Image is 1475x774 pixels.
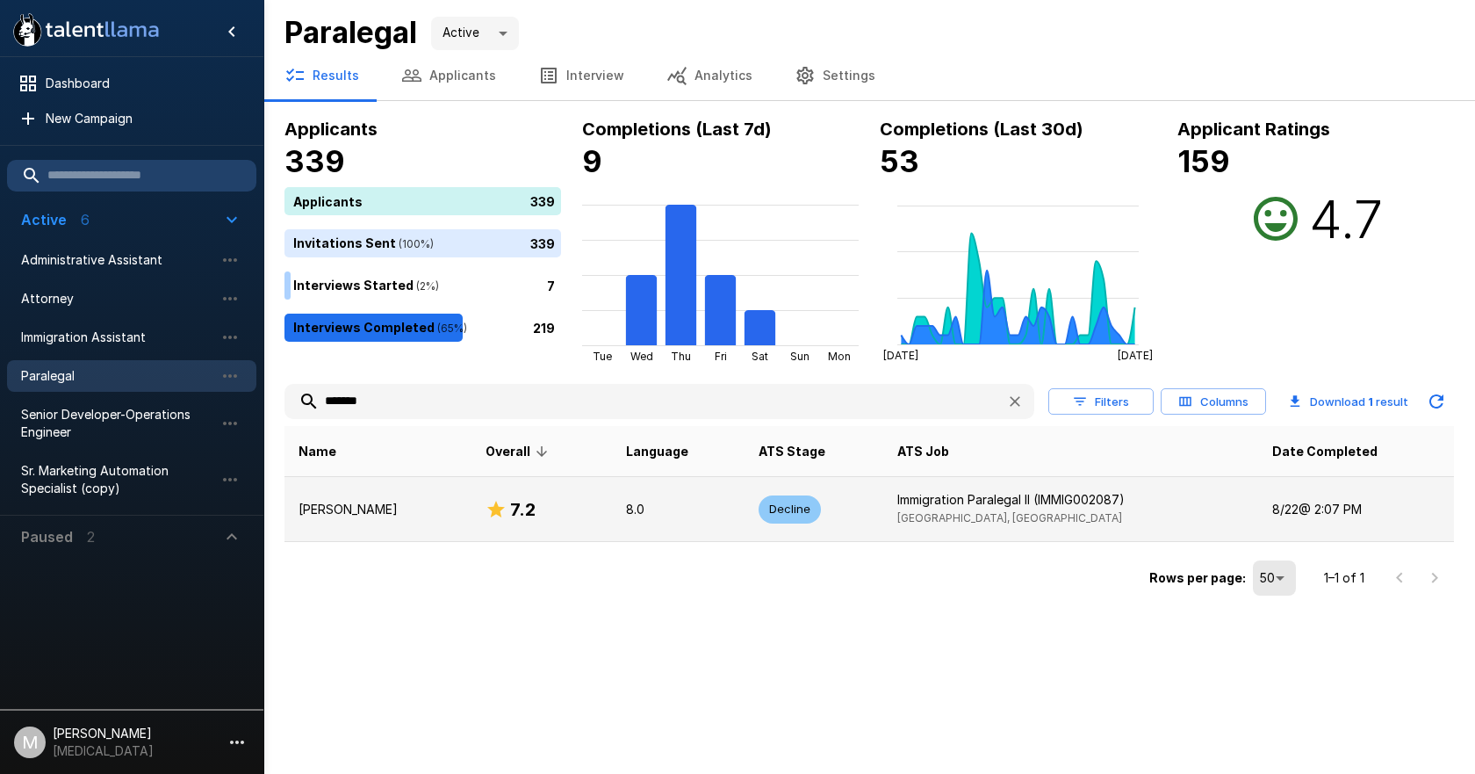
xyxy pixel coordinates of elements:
tspan: Thu [671,350,691,363]
p: 339 [530,234,555,252]
b: 9 [582,143,602,179]
tspan: [DATE] [1118,349,1153,362]
button: Interview [517,51,645,100]
tspan: Sun [790,350,809,363]
p: 219 [533,318,555,336]
span: ATS Job [897,441,949,462]
b: 1 [1368,394,1373,409]
p: 8.0 [626,501,730,518]
button: Filters [1048,388,1154,416]
button: Download 1 result [1282,384,1415,419]
p: 1–1 of 1 [1324,569,1364,587]
button: Analytics [645,51,773,100]
span: Language [626,441,688,462]
p: 339 [530,192,555,210]
b: Applicants [284,119,378,140]
button: Applicants [380,51,517,100]
b: Completions (Last 7d) [582,119,772,140]
p: Immigration Paralegal II (IMMIG002087) [897,491,1244,509]
button: Results [263,51,380,100]
b: Applicant Ratings [1177,119,1330,140]
span: Decline [759,501,821,517]
tspan: [DATE] [883,349,918,362]
span: Name [299,441,336,462]
p: 7 [547,276,555,294]
p: Rows per page: [1149,569,1246,587]
p: [PERSON_NAME] [299,501,457,518]
span: Date Completed [1272,441,1378,462]
tspan: Tue [593,350,612,363]
tspan: Sat [752,350,768,363]
tspan: Fri [715,350,727,363]
button: Settings [773,51,896,100]
div: Active [431,17,519,50]
div: 50 [1253,561,1296,596]
h2: 4.7 [1309,187,1383,250]
span: ATS Stage [759,441,825,462]
button: Columns [1161,388,1266,416]
tspan: Wed [630,350,653,363]
tspan: Mon [828,350,851,363]
button: Updated Today - 12:46 PM [1419,384,1454,419]
span: Overall [486,441,553,462]
b: 339 [284,143,345,179]
b: Completions (Last 30d) [880,119,1083,140]
h6: 7.2 [510,496,536,524]
b: 159 [1177,143,1230,179]
b: Paralegal [284,14,417,50]
td: 8/22 @ 2:07 PM [1258,477,1454,542]
b: 53 [880,143,919,179]
span: [GEOGRAPHIC_DATA], [GEOGRAPHIC_DATA] [897,511,1122,524]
